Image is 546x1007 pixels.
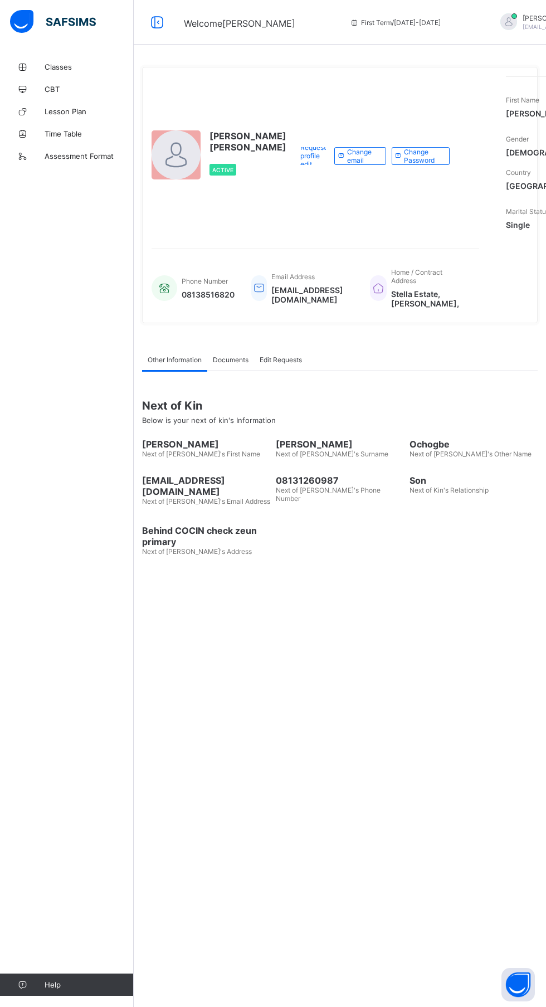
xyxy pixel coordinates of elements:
span: Welcome [PERSON_NAME] [184,18,295,29]
span: Time Table [45,129,134,138]
span: Next of Kin [142,399,538,412]
span: Home / Contract Address [391,268,442,285]
span: Next of [PERSON_NAME]'s First Name [142,450,260,458]
span: 08138516820 [182,290,235,299]
span: Next of [PERSON_NAME]'s Address [142,547,252,556]
span: First Name [506,96,539,104]
span: Country [506,168,531,177]
span: Gender [506,135,529,143]
span: [EMAIL_ADDRESS][DOMAIN_NAME] [142,475,270,497]
span: Other Information [148,356,202,364]
span: Stella Estate, [PERSON_NAME], [391,289,468,308]
button: Open asap [501,968,535,1001]
span: Phone Number [182,277,228,285]
span: Son [409,475,538,486]
span: Assessment Format [45,152,134,160]
span: Change email [347,148,377,164]
span: Below is your next of kin's Information [142,416,276,425]
img: safsims [10,10,96,33]
span: 08131260987 [276,475,404,486]
span: [PERSON_NAME] [142,439,270,450]
span: Next of [PERSON_NAME]'s Email Address [142,497,270,505]
span: Edit Requests [260,356,302,364]
span: Behind COCIN check zeun primary [142,525,270,547]
span: session/term information [350,18,441,27]
span: Next of [PERSON_NAME]'s Phone Number [276,486,381,503]
span: Request profile edit [300,143,326,168]
span: Email Address [271,273,315,281]
span: CBT [45,85,134,94]
span: Change Password [404,148,441,164]
span: Active [212,167,233,173]
span: Next of [PERSON_NAME]'s Other Name [409,450,532,458]
span: [PERSON_NAME] [PERSON_NAME] [209,130,286,153]
span: [PERSON_NAME] [276,439,404,450]
span: Next of [PERSON_NAME]'s Surname [276,450,388,458]
span: Help [45,980,133,989]
span: Lesson Plan [45,107,134,116]
span: Next of Kin's Relationship [409,486,489,494]
span: Classes [45,62,134,71]
span: Documents [213,356,248,364]
span: [EMAIL_ADDRESS][DOMAIN_NAME] [271,285,353,304]
span: Ochogbe [409,439,538,450]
